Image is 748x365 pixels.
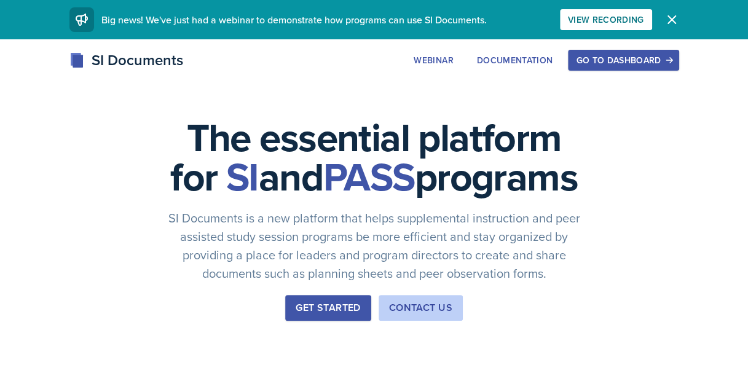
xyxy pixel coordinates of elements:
[101,13,487,26] span: Big news! We've just had a webinar to demonstrate how programs can use SI Documents.
[414,55,453,65] div: Webinar
[560,9,652,30] button: View Recording
[477,55,553,65] div: Documentation
[568,15,644,25] div: View Recording
[469,50,561,71] button: Documentation
[406,50,461,71] button: Webinar
[285,295,371,321] button: Get Started
[296,300,360,315] div: Get Started
[576,55,671,65] div: Go to Dashboard
[389,300,452,315] div: Contact Us
[69,49,183,71] div: SI Documents
[568,50,679,71] button: Go to Dashboard
[379,295,463,321] button: Contact Us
